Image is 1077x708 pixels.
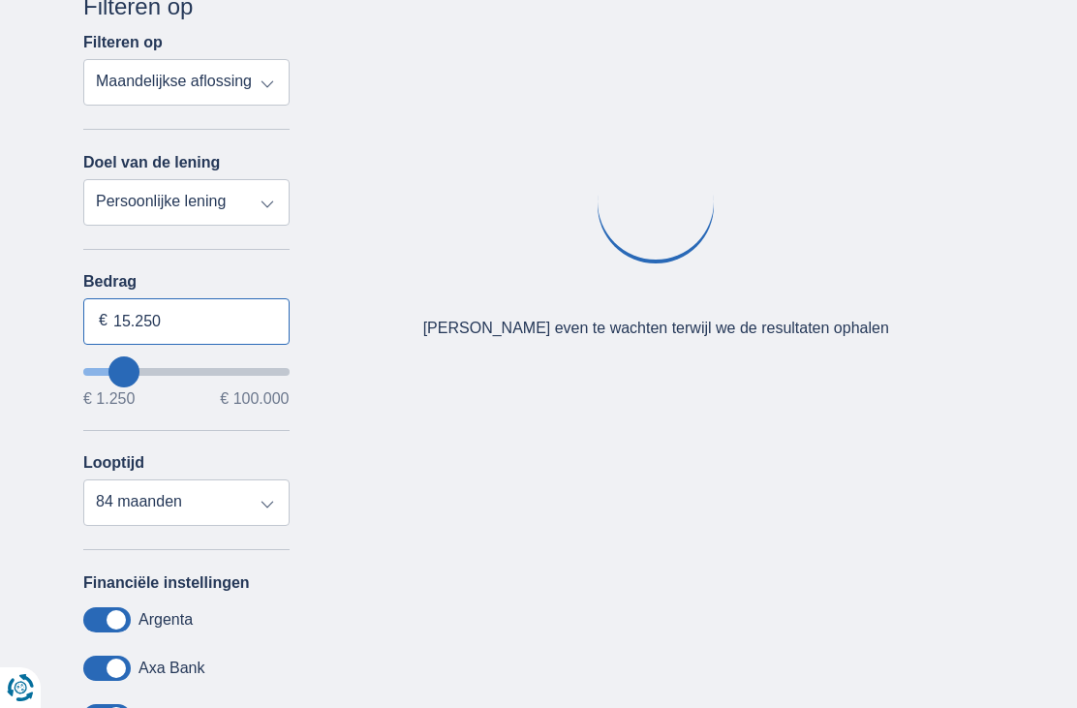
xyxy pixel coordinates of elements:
label: Looptijd [83,454,144,472]
div: [PERSON_NAME] even te wachten terwijl we de resultaten ophalen [423,318,889,340]
label: Argenta [138,611,193,629]
span: € 1.250 [83,391,135,407]
label: Axa Bank [138,660,204,677]
label: Financiële instellingen [83,574,250,592]
span: € 100.000 [220,391,289,407]
label: Doel van de lening [83,154,220,171]
label: Bedrag [83,273,290,291]
label: Filteren op [83,34,163,51]
input: wantToBorrow [83,368,290,376]
span: € [99,310,108,332]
